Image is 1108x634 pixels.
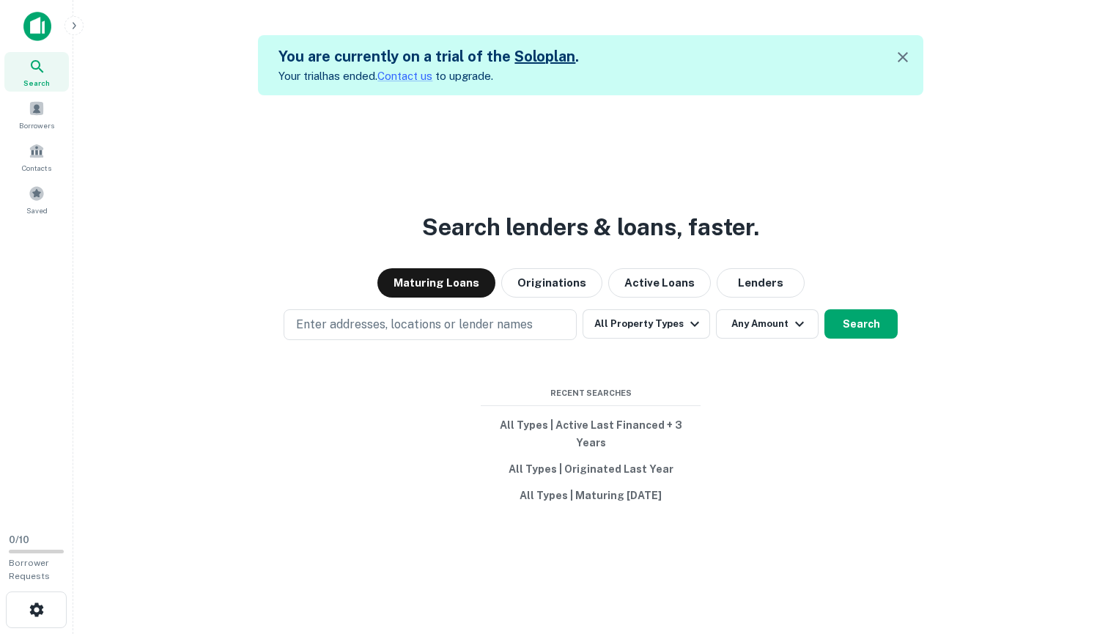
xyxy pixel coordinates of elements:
[278,67,579,85] p: Your trial has ended. to upgrade.
[481,456,701,482] button: All Types | Originated Last Year
[481,482,701,509] button: All Types | Maturing [DATE]
[422,210,759,245] h3: Search lenders & loans, faster.
[19,119,54,131] span: Borrowers
[22,162,51,174] span: Contacts
[278,45,579,67] h5: You are currently on a trial of the .
[824,309,898,339] button: Search
[4,180,69,219] a: Saved
[4,137,69,177] a: Contacts
[284,309,577,340] button: Enter addresses, locations or lender names
[481,412,701,456] button: All Types | Active Last Financed + 3 Years
[26,204,48,216] span: Saved
[481,387,701,399] span: Recent Searches
[9,558,50,581] span: Borrower Requests
[377,268,495,298] button: Maturing Loans
[4,52,69,92] a: Search
[514,48,575,65] a: Soloplan
[608,268,711,298] button: Active Loans
[23,12,51,41] img: capitalize-icon.png
[501,268,602,298] button: Originations
[23,77,50,89] span: Search
[9,534,29,545] span: 0 / 10
[377,70,432,82] a: Contact us
[1035,517,1108,587] iframe: Chat Widget
[296,316,533,333] p: Enter addresses, locations or lender names
[716,309,819,339] button: Any Amount
[717,268,805,298] button: Lenders
[583,309,710,339] button: All Property Types
[4,95,69,134] a: Borrowers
